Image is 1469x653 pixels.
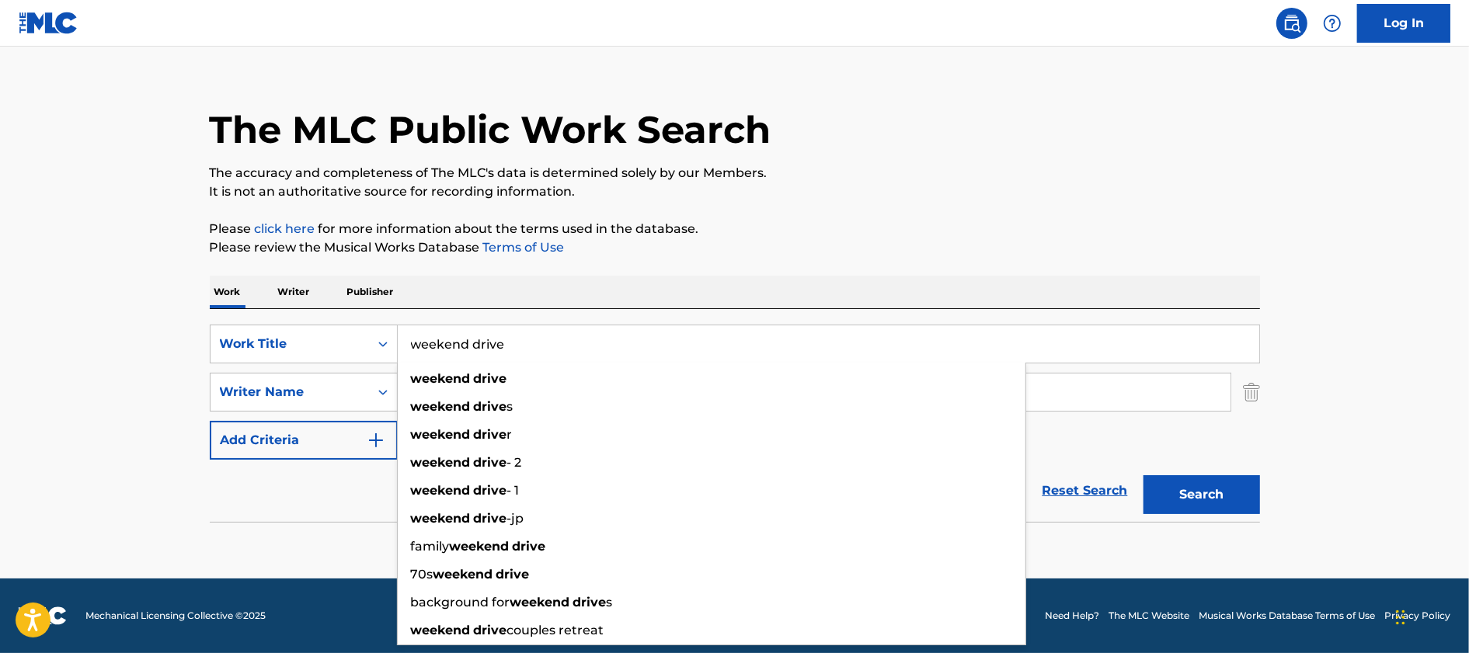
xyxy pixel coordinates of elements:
strong: weekend [411,455,471,470]
strong: weekend [411,399,471,414]
strong: weekend [411,371,471,386]
strong: drive [474,511,507,526]
p: Work [210,276,245,308]
button: Search [1144,475,1260,514]
img: MLC Logo [19,12,78,34]
a: click here [255,221,315,236]
p: Please for more information about the terms used in the database. [210,220,1260,238]
img: logo [19,606,67,625]
span: background for [411,595,510,610]
strong: drive [496,567,530,582]
span: couples retreat [507,623,604,637]
button: Add Criteria [210,421,398,460]
a: The MLC Website [1109,609,1189,623]
a: Musical Works Database Terms of Use [1199,609,1375,623]
strong: drive [474,623,507,637]
div: Help [1317,8,1348,39]
strong: drive [513,539,546,554]
strong: weekend [411,623,471,637]
p: Publisher [343,276,399,308]
strong: weekend [411,427,471,442]
div: Writer Name [220,383,360,401]
strong: drive [474,483,507,498]
span: Mechanical Licensing Collective © 2025 [85,609,266,623]
p: Please review the Musical Works Database [210,238,1260,257]
span: - 2 [507,455,522,470]
span: family [411,539,450,554]
a: Public Search [1276,8,1307,39]
span: s [507,399,513,414]
span: s [607,595,613,610]
strong: drive [474,371,507,386]
strong: weekend [450,539,510,554]
a: Privacy Policy [1384,609,1450,623]
iframe: Chat Widget [1391,578,1469,653]
strong: weekend [433,567,493,582]
p: It is not an authoritative source for recording information. [210,182,1260,201]
img: Delete Criterion [1243,373,1260,412]
p: Writer [273,276,315,308]
img: search [1283,14,1301,33]
span: - 1 [507,483,520,498]
strong: drive [573,595,607,610]
span: r [507,427,513,442]
span: 70s [411,567,433,582]
a: Reset Search [1035,474,1136,508]
h1: The MLC Public Work Search [210,106,771,153]
p: The accuracy and completeness of The MLC's data is determined solely by our Members. [210,164,1260,182]
img: help [1323,14,1342,33]
img: 9d2ae6d4665cec9f34b9.svg [367,431,385,450]
div: Drag [1396,594,1405,641]
a: Terms of Use [480,240,565,255]
strong: drive [474,455,507,470]
strong: weekend [411,511,471,526]
a: Need Help? [1045,609,1099,623]
strong: weekend [510,595,570,610]
form: Search Form [210,325,1260,522]
div: Work Title [220,335,360,353]
strong: weekend [411,483,471,498]
strong: drive [474,427,507,442]
strong: drive [474,399,507,414]
span: -jp [507,511,524,526]
a: Log In [1357,4,1450,43]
